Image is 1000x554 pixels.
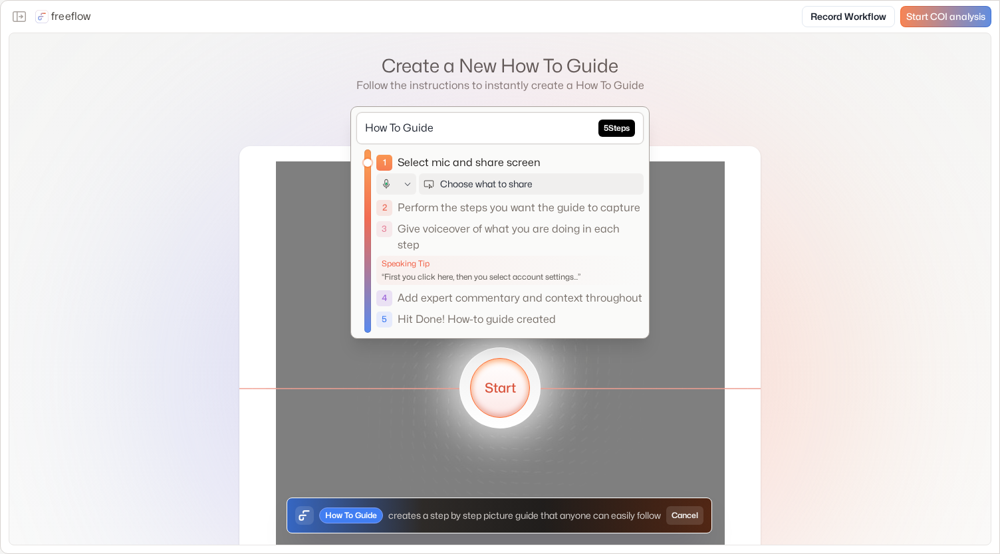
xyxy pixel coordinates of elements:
[906,11,985,23] span: Start COI analysis
[35,9,91,25] a: freeflow
[802,6,895,27] a: Record Workflow
[398,155,541,171] span: Select mic and share screen
[419,173,644,195] button: Choose what to share
[356,78,644,91] span: Follow the instructions to instantly create a How To Guide
[398,290,642,306] span: Add expert commentary and context throughout
[319,508,383,523] button: How To Guide
[470,358,530,418] button: Start
[398,200,640,216] span: Perform the steps you want the guide to capture
[376,290,392,306] div: 4
[9,6,30,27] button: Close the sidebar
[376,200,392,216] div: 2
[376,312,392,327] div: 5
[376,155,392,171] div: 1
[666,506,703,525] button: Cancel
[388,509,661,522] span: creates a step by step picture guide that anyone can easily follow
[382,258,638,269] p: Speaking Tip
[398,312,556,327] span: Hit Done! How-to guide created
[376,221,392,237] div: 3
[398,221,644,253] span: Give voiceover of what you are doing in each step
[900,6,991,27] a: Start COI analysis
[382,54,618,78] h1: Create a New How To Guide
[51,9,91,25] p: freeflow
[382,272,638,282] p: “ First you click here, then you select account settings... ”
